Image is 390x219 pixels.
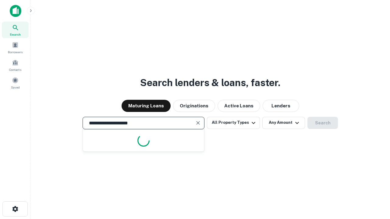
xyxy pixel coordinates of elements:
[262,117,305,129] button: Any Amount
[360,170,390,200] iframe: Chat Widget
[9,67,21,72] span: Contacts
[10,32,21,37] span: Search
[207,117,260,129] button: All Property Types
[173,100,215,112] button: Originations
[2,75,29,91] a: Saved
[11,85,20,90] span: Saved
[218,100,260,112] button: Active Loans
[263,100,299,112] button: Lenders
[122,100,171,112] button: Maturing Loans
[2,22,29,38] a: Search
[8,50,23,54] span: Borrowers
[2,57,29,73] a: Contacts
[2,39,29,56] a: Borrowers
[194,119,202,127] button: Clear
[140,75,280,90] h3: Search lenders & loans, faster.
[10,5,21,17] img: capitalize-icon.png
